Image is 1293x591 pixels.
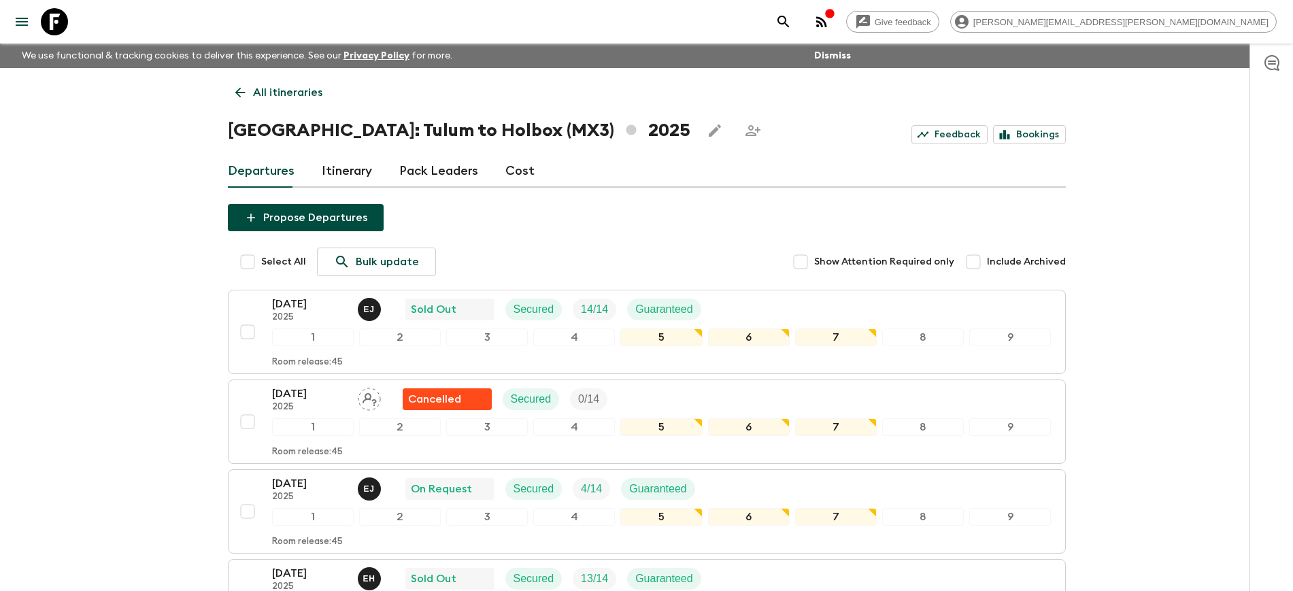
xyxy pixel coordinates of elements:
div: 2 [359,328,441,346]
div: 2 [359,418,441,436]
p: 4 / 14 [581,481,602,497]
div: 4 [533,418,615,436]
p: Guaranteed [629,481,687,497]
p: Room release: 45 [272,537,343,547]
p: 13 / 14 [581,571,608,587]
span: Show Attention Required only [814,255,954,269]
div: Secured [505,299,562,320]
p: 2025 [272,492,347,503]
p: Room release: 45 [272,447,343,458]
a: Cost [505,155,535,188]
p: Sold Out [411,301,456,318]
p: [DATE] [272,386,347,402]
div: 7 [795,328,877,346]
a: Bulk update [317,248,436,276]
div: 2 [359,508,441,526]
button: Edit this itinerary [701,117,728,144]
div: 1 [272,328,354,346]
button: Dismiss [811,46,854,65]
button: EJ [358,298,384,321]
span: Select All [261,255,306,269]
p: On Request [411,481,472,497]
div: 8 [882,418,964,436]
p: Secured [514,481,554,497]
a: Departures [228,155,295,188]
span: Share this itinerary [739,117,767,144]
p: 14 / 14 [581,301,608,318]
button: Propose Departures [228,204,384,231]
p: Room release: 45 [272,357,343,368]
a: Give feedback [846,11,939,33]
span: Assign pack leader [358,392,381,403]
div: Secured [503,388,560,410]
div: Trip Fill [573,568,616,590]
div: 9 [969,508,1051,526]
p: Guaranteed [635,301,693,318]
p: [DATE] [272,565,347,581]
div: 3 [446,508,528,526]
div: 6 [708,418,790,436]
div: 6 [708,328,790,346]
div: 3 [446,418,528,436]
div: 4 [533,328,615,346]
a: Feedback [911,125,988,144]
p: E J [364,484,375,494]
p: Guaranteed [635,571,693,587]
h1: [GEOGRAPHIC_DATA]: Tulum to Holbox (MX3) 2025 [228,117,690,144]
div: 9 [969,328,1051,346]
p: Secured [514,301,554,318]
div: 7 [795,418,877,436]
div: 1 [272,508,354,526]
p: Cancelled [408,391,461,407]
div: 5 [620,328,702,346]
div: 9 [969,418,1051,436]
div: 5 [620,508,702,526]
div: 6 [708,508,790,526]
div: 3 [446,328,528,346]
a: Privacy Policy [343,51,409,61]
p: 0 / 14 [578,391,599,407]
span: [PERSON_NAME][EMAIL_ADDRESS][PERSON_NAME][DOMAIN_NAME] [966,17,1276,27]
div: 1 [272,418,354,436]
p: [DATE] [272,475,347,492]
span: Erhard Jr Vande Wyngaert de la Torre [358,302,384,313]
a: Itinerary [322,155,372,188]
div: Trip Fill [570,388,607,410]
a: Bookings [993,125,1066,144]
button: search adventures [770,8,797,35]
p: Sold Out [411,571,456,587]
p: Bulk update [356,254,419,270]
div: [PERSON_NAME][EMAIL_ADDRESS][PERSON_NAME][DOMAIN_NAME] [950,11,1277,33]
a: Pack Leaders [399,155,478,188]
button: menu [8,8,35,35]
p: 2025 [272,402,347,413]
div: Trip Fill [573,478,610,500]
button: [DATE]2025Assign pack leaderFlash Pack cancellationSecuredTrip Fill123456789Room release:45 [228,379,1066,464]
a: All itineraries [228,79,330,106]
div: 8 [882,508,964,526]
div: Flash Pack cancellation [403,388,492,410]
div: 5 [620,418,702,436]
div: Secured [505,568,562,590]
p: All itineraries [253,84,322,101]
button: EJ [358,477,384,501]
button: [DATE]2025Erhard Jr Vande Wyngaert de la TorreSold OutSecuredTrip FillGuaranteed123456789Room rel... [228,290,1066,374]
p: Secured [514,571,554,587]
p: [DATE] [272,296,347,312]
span: Erhard Jr Vande Wyngaert de la Torre [358,482,384,492]
span: Give feedback [867,17,939,27]
div: 4 [533,508,615,526]
span: Euridice Hernandez [358,571,384,582]
p: Secured [511,391,552,407]
p: E J [364,304,375,315]
button: EH [358,567,384,590]
span: Include Archived [987,255,1066,269]
div: 8 [882,328,964,346]
p: We use functional & tracking cookies to deliver this experience. See our for more. [16,44,458,68]
div: Secured [505,478,562,500]
button: [DATE]2025Erhard Jr Vande Wyngaert de la TorreOn RequestSecuredTrip FillGuaranteed123456789Room r... [228,469,1066,554]
div: Trip Fill [573,299,616,320]
div: 7 [795,508,877,526]
p: 2025 [272,312,347,323]
p: E H [363,573,375,584]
